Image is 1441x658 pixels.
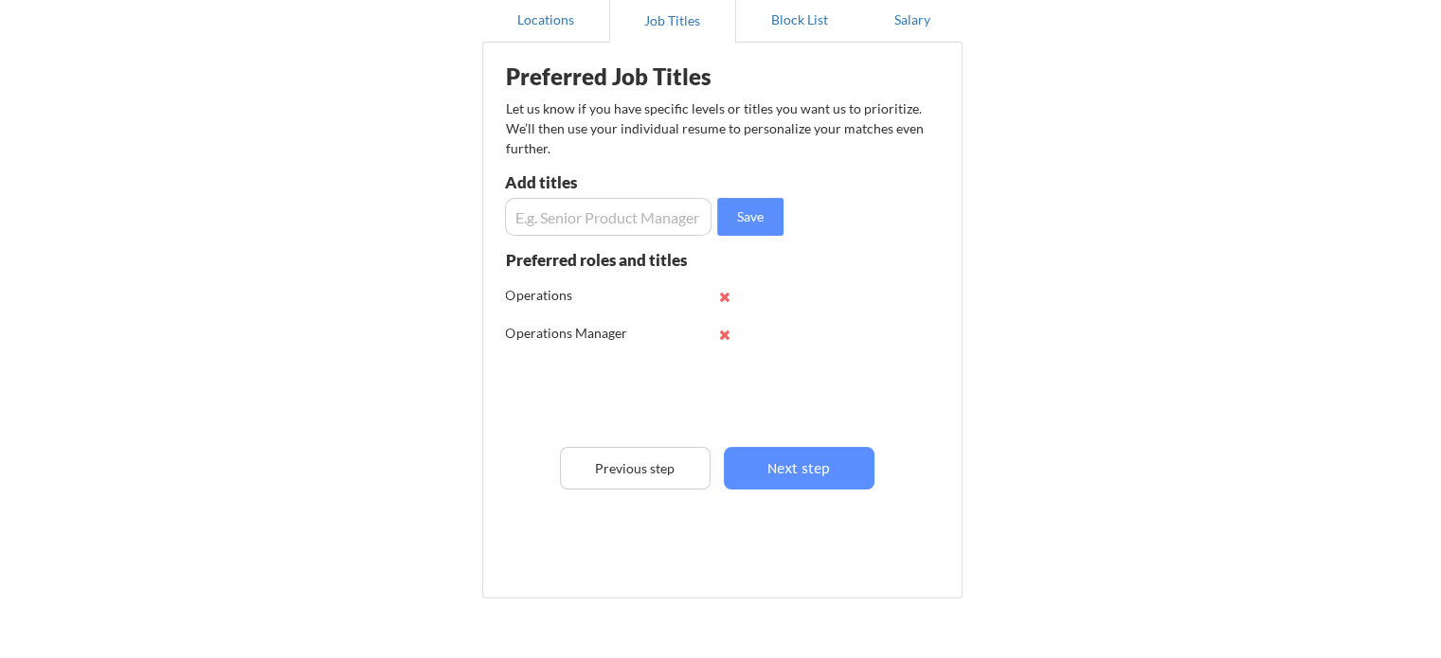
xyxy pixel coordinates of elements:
[505,174,707,190] div: Add titles
[506,252,711,268] div: Preferred roles and titles
[505,198,711,236] input: E.g. Senior Product Manager
[506,98,926,158] div: Let us know if you have specific levels or titles you want us to prioritize. We’ll then use your ...
[724,447,874,489] button: Next step
[506,324,630,343] div: Operations Manager
[506,65,745,88] div: Preferred Job Titles
[506,286,630,305] div: Operations
[560,447,711,489] button: Previous step
[717,198,784,236] button: Save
